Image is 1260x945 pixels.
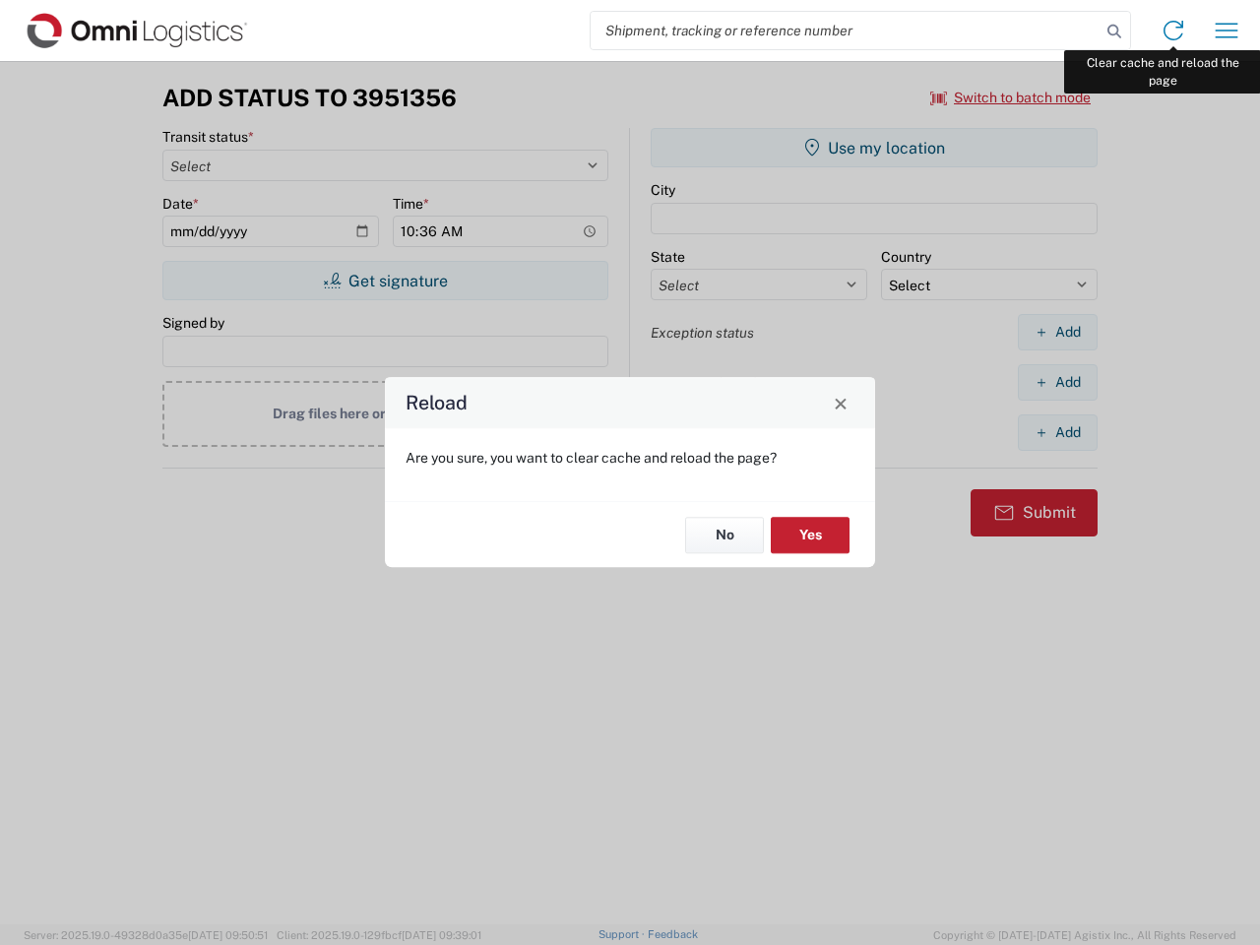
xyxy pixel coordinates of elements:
button: Yes [771,517,850,553]
button: Close [827,389,854,416]
button: No [685,517,764,553]
h4: Reload [406,389,468,417]
p: Are you sure, you want to clear cache and reload the page? [406,449,854,467]
input: Shipment, tracking or reference number [591,12,1101,49]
